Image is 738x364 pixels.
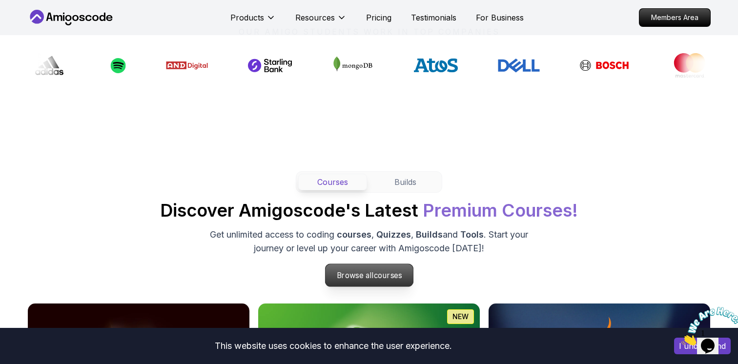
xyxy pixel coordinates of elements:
[325,264,413,287] a: Browse allcourses
[677,303,738,349] iframe: chat widget
[411,12,456,23] a: Testimonials
[452,312,469,322] p: NEW
[298,174,367,190] button: Courses
[460,229,484,240] span: Tools
[639,8,711,27] a: Members Area
[371,174,440,190] button: Builds
[160,201,578,220] h2: Discover Amigoscode's Latest
[7,335,659,357] div: This website uses cookies to enhance the user experience.
[4,4,64,42] img: Chat attention grabber
[366,12,391,23] a: Pricing
[476,12,524,23] a: For Business
[295,12,335,23] p: Resources
[337,229,371,240] span: courses
[325,264,413,286] p: Browse all
[373,271,402,280] span: courses
[416,229,443,240] span: Builds
[376,229,411,240] span: Quizzes
[4,4,8,12] span: 1
[205,228,533,255] p: Get unlimited access to coding , , and . Start your journey or level up your career with Amigosco...
[674,338,731,354] button: Accept cookies
[423,200,578,221] span: Premium Courses!
[295,12,347,31] button: Resources
[639,9,710,26] p: Members Area
[230,12,264,23] p: Products
[230,12,276,31] button: Products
